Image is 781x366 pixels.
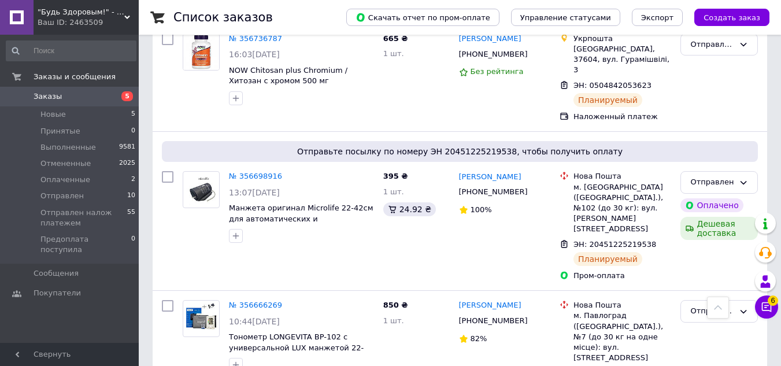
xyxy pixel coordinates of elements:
[690,305,734,317] div: Отправлен налож платежем
[471,67,524,76] span: Без рейтинга
[40,175,90,185] span: Оплаченные
[383,49,404,58] span: 1 шт.
[119,158,135,169] span: 2025
[131,109,135,120] span: 5
[34,268,79,279] span: Сообщения
[121,91,133,101] span: 5
[573,112,671,122] div: Наложенный платеж
[573,34,671,44] div: Укрпошта
[356,12,490,23] span: Скачать отчет по пром-оплате
[40,208,127,228] span: Отправлен налож платежем
[6,40,136,61] input: Поиск
[229,204,373,245] a: Манжета оригинал Microlife 22-42см для автоматических и полуавтоматических тонометров с одной тру...
[346,9,499,26] button: Скачать отчет по пром-оплате
[573,44,671,76] div: [GEOGRAPHIC_DATA], 37604, вул. Гурамішвілі, 3
[383,301,408,309] span: 850 ₴
[131,175,135,185] span: 2
[127,208,135,228] span: 55
[38,17,139,28] div: Ваш ID: 2463509
[573,93,642,107] div: Планируемый
[573,240,656,249] span: ЭН: 20451225219538
[383,172,408,180] span: 395 ₴
[34,72,116,82] span: Заказы и сообщения
[573,81,652,90] span: ЭН: 0504842053623
[683,13,769,21] a: Создать заказ
[186,301,216,337] img: Фото товару
[183,34,220,71] a: Фото товару
[131,234,135,255] span: 0
[229,188,280,197] span: 13:07[DATE]
[40,109,66,120] span: Новые
[520,13,611,22] span: Управление статусами
[459,50,528,58] span: [PHONE_NUMBER]
[459,34,521,45] a: [PERSON_NAME]
[573,271,671,281] div: Пром-оплата
[383,187,404,196] span: 1 шт.
[471,205,492,214] span: 100%
[641,13,673,22] span: Экспорт
[573,310,671,363] div: м. Павлоград ([GEOGRAPHIC_DATA].), №7 (до 30 кг на одне місце): вул. [STREET_ADDRESS]
[229,66,363,96] a: NOW Chitosan plus Chromium / Хитозан с хромом 500 мг жиросжигатель в капсулах №120
[34,91,62,102] span: Заказы
[229,50,280,59] span: 16:03[DATE]
[690,176,734,188] div: Отправлен
[573,252,642,266] div: Планируемый
[229,34,282,43] a: № 356736787
[632,9,683,26] button: Экспорт
[40,142,96,153] span: Выполненные
[694,9,769,26] button: Создать заказ
[119,142,135,153] span: 9581
[229,332,367,363] a: Тонометр LONGEVITA BP-102 с универсальной LUX манжетой 22-32см + адаптер 6V гарантия 5 лет
[459,300,521,311] a: [PERSON_NAME]
[573,182,671,235] div: м. [GEOGRAPHIC_DATA] ([GEOGRAPHIC_DATA].), №102 (до 30 кг): вул. [PERSON_NAME][STREET_ADDRESS]
[38,7,124,17] span: "Будь Здоровым!" - интернет-магазин медтехники для дома.
[573,300,671,310] div: Нова Пошта
[680,217,758,240] div: Дешевая доставка
[127,191,135,201] span: 10
[229,317,280,326] span: 10:44[DATE]
[755,295,778,319] button: Чат с покупателем6
[40,126,80,136] span: Принятые
[680,198,743,212] div: Оплачено
[40,158,91,169] span: Отмененные
[40,234,131,255] span: Предоплата поступила
[511,9,620,26] button: Управление статусами
[459,187,528,196] span: [PHONE_NUMBER]
[173,10,273,24] h1: Список заказов
[573,171,671,182] div: Нова Пошта
[183,34,219,70] img: Фото товару
[166,146,753,157] span: Отправьте посылку по номеру ЭН 20451225219538, чтобы получить оплату
[768,295,778,306] span: 6
[131,126,135,136] span: 0
[704,13,760,22] span: Создать заказ
[40,191,84,201] span: Отправлен
[383,34,408,43] span: 665 ₴
[229,172,282,180] a: № 356698916
[34,288,81,298] span: Покупатели
[383,316,404,325] span: 1 шт.
[690,39,734,51] div: Отправлен налож платежем
[183,174,219,205] img: Фото товару
[183,300,220,337] a: Фото товару
[471,334,487,343] span: 82%
[459,316,528,325] span: [PHONE_NUMBER]
[383,202,436,216] div: 24.92 ₴
[183,171,220,208] a: Фото товару
[229,301,282,309] a: № 356666269
[459,172,521,183] a: [PERSON_NAME]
